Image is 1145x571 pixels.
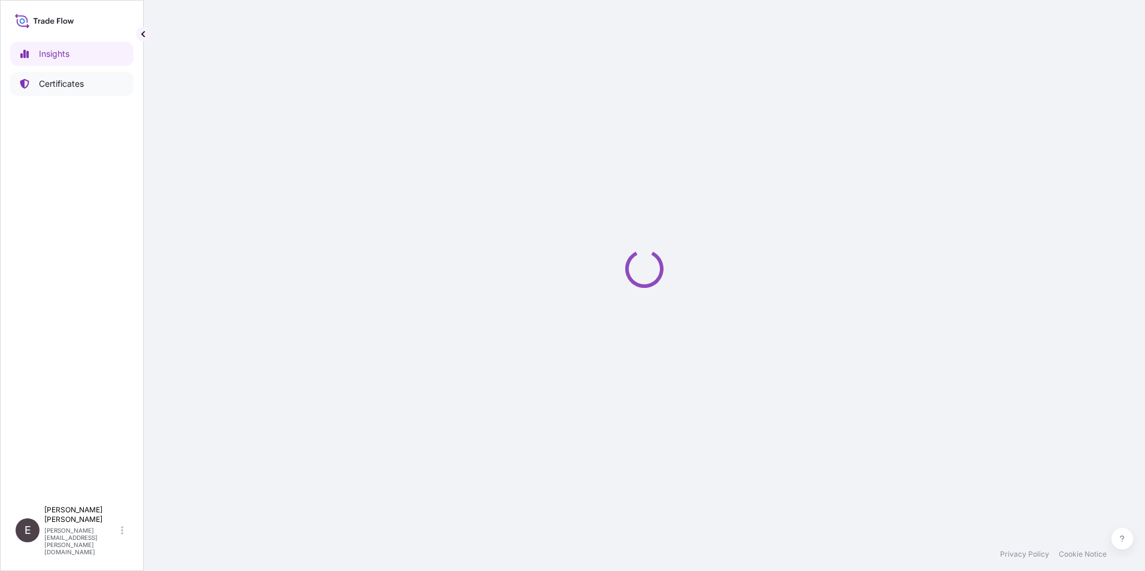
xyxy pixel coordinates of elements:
[10,42,134,66] a: Insights
[1059,549,1107,559] a: Cookie Notice
[44,527,119,555] p: [PERSON_NAME][EMAIL_ADDRESS][PERSON_NAME][DOMAIN_NAME]
[39,48,69,60] p: Insights
[10,72,134,96] a: Certificates
[25,524,31,536] span: E
[44,505,119,524] p: [PERSON_NAME] [PERSON_NAME]
[39,78,84,90] p: Certificates
[1000,549,1049,559] a: Privacy Policy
